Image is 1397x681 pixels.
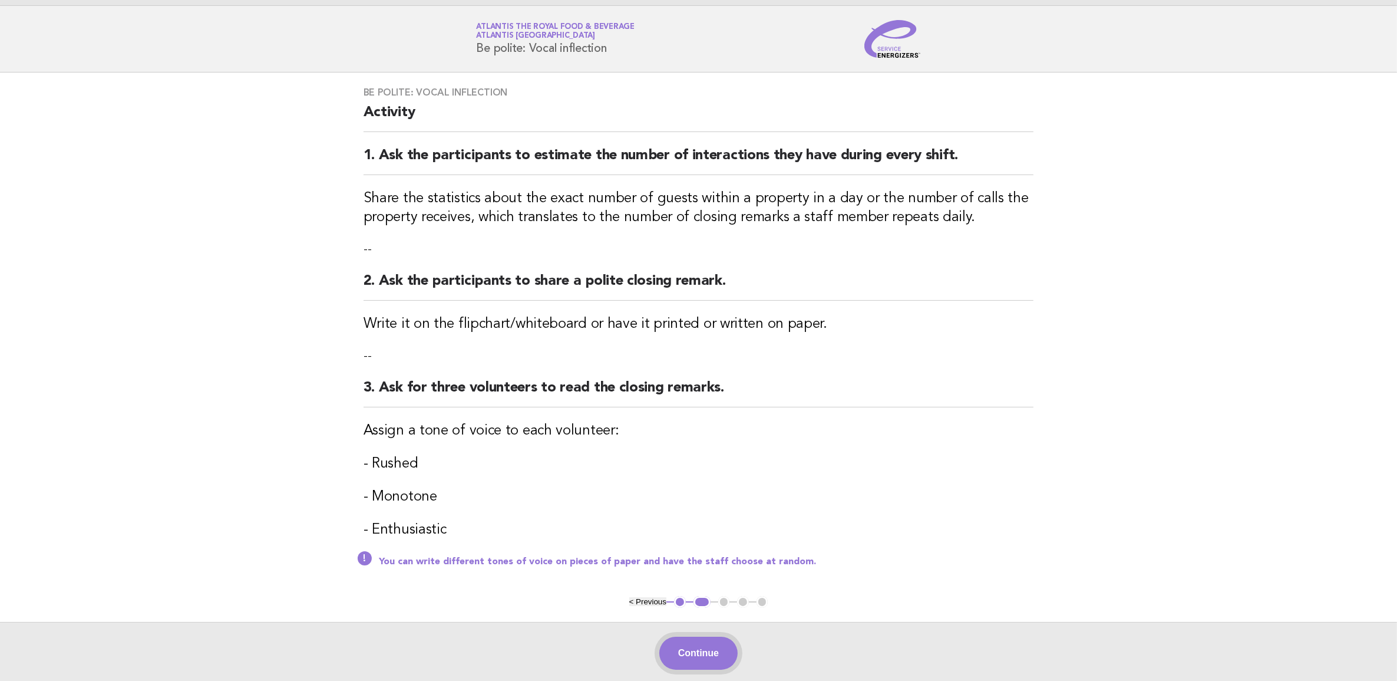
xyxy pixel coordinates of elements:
button: < Previous [629,597,666,606]
h3: Share the statistics about the exact number of guests within a property in a day or the number of... [364,189,1034,227]
p: -- [364,348,1034,364]
h2: 2. Ask the participants to share a polite closing remark. [364,272,1034,301]
a: Atlantis the Royal Food & BeverageAtlantis [GEOGRAPHIC_DATA] [477,23,635,40]
h3: Write it on the flipchart/whiteboard or have it printed or written on paper. [364,315,1034,334]
h3: Assign a tone of voice to each volunteer: [364,422,1034,440]
img: Service Energizers [864,20,921,58]
p: You can write different tones of voice on pieces of paper and have the staff choose at random. [379,556,1034,568]
h3: Be polite: Vocal inflection [364,87,1034,98]
button: 1 [674,596,686,608]
h3: - Rushed [364,455,1034,473]
h3: - Enthusiastic [364,521,1034,539]
h2: 3. Ask for three volunteers to read the closing remarks. [364,379,1034,407]
p: -- [364,241,1034,258]
h1: Be polite: Vocal inflection [477,24,635,54]
button: Continue [659,637,738,670]
h3: - Monotone [364,488,1034,506]
h2: Activity [364,103,1034,132]
span: Atlantis [GEOGRAPHIC_DATA] [477,32,596,40]
h2: 1. Ask the participants to estimate the number of interactions they have during every shift. [364,146,1034,175]
button: 2 [693,596,711,608]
